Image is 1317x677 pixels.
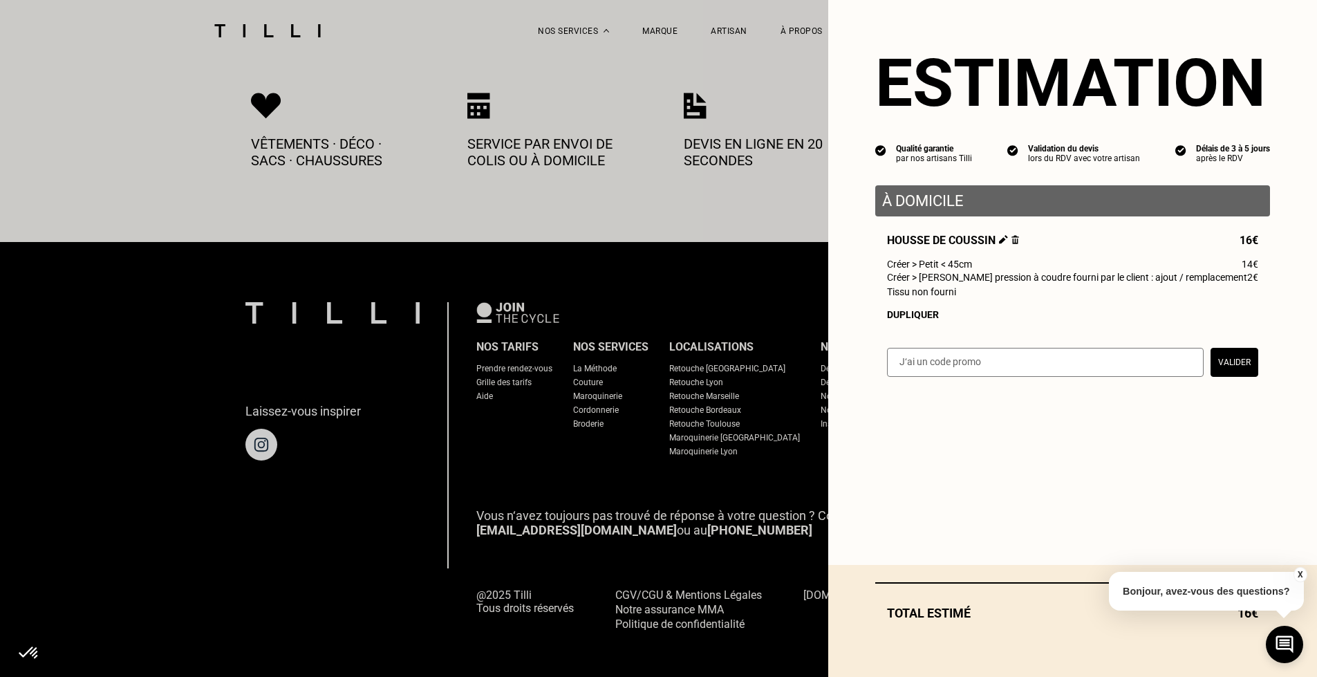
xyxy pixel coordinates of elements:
[896,144,972,154] div: Qualité garantie
[875,44,1270,122] section: Estimation
[1293,567,1307,582] button: X
[1175,144,1186,156] img: icon list info
[887,348,1204,377] input: J‘ai un code promo
[1109,572,1304,611] p: Bonjour, avez-vous des questions?
[1028,154,1140,163] div: lors du RDV avec votre artisan
[1011,235,1019,244] img: Supprimer
[1007,144,1018,156] img: icon list info
[875,144,886,156] img: icon list info
[882,192,1263,210] p: À domicile
[1196,144,1270,154] div: Délais de 3 à 5 jours
[999,235,1008,244] img: Éditer
[875,606,1270,620] div: Total estimé
[887,309,1258,320] div: Dupliquer
[1211,348,1258,377] button: Valider
[1242,259,1258,270] span: 14€
[887,286,956,297] span: Tissu non fourni
[887,272,1247,283] span: Créer > [PERSON_NAME] pression à coudre fourni par le client : ajout / remplacement
[896,154,972,163] div: par nos artisans Tilli
[887,234,1019,247] span: Housse de coussin
[1247,272,1258,283] span: 2€
[1028,144,1140,154] div: Validation du devis
[1196,154,1270,163] div: après le RDV
[887,259,972,270] span: Créer > Petit < 45cm
[1240,234,1258,247] span: 16€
